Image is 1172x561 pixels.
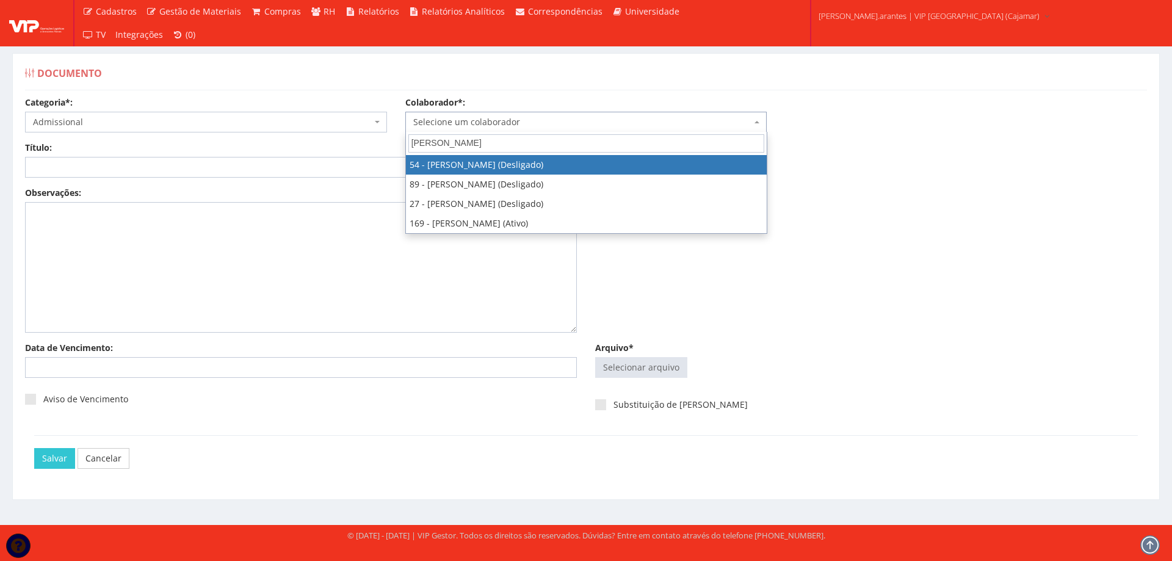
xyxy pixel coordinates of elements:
span: Relatórios [358,5,399,17]
span: Relatórios Analíticos [422,5,505,17]
span: (0) [186,29,195,40]
li: 89 - [PERSON_NAME] (Desligado) [406,175,767,194]
label: Arquivo* [595,342,634,354]
div: © [DATE] - [DATE] | VIP Gestor. Todos os direitos são reservados. Dúvidas? Entre em contato atrav... [347,530,825,541]
span: Universidade [625,5,679,17]
input: Salvar [34,448,75,469]
span: RH [324,5,335,17]
a: Cancelar [78,448,129,469]
span: Selecione um colaborador [413,116,752,128]
li: 27 - [PERSON_NAME] (Desligado) [406,194,767,214]
label: Observações: [25,187,81,199]
label: Categoria*: [25,96,73,109]
li: 169 - [PERSON_NAME] (Ativo) [406,214,767,233]
span: TV [96,29,106,40]
label: Data de Vencimento: [25,342,113,354]
span: Gestão de Materiais [159,5,241,17]
span: Selecione um colaborador [405,112,767,132]
span: Documento [37,67,102,80]
span: Correspondências [528,5,602,17]
label: Título: [25,142,52,154]
img: logo [9,14,64,32]
a: Integrações [110,23,168,46]
span: Compras [264,5,301,17]
span: Integrações [115,29,163,40]
label: Colaborador*: [405,96,465,109]
span: Admissional [33,116,372,128]
span: [PERSON_NAME].arantes | VIP [GEOGRAPHIC_DATA] (Cajamar) [819,10,1040,22]
span: Cadastros [96,5,137,17]
a: (0) [168,23,201,46]
label: Substituição de [PERSON_NAME] [595,399,748,411]
li: 54 - [PERSON_NAME] (Desligado) [406,155,767,175]
span: Admissional [25,112,387,132]
label: Aviso de Vencimento [25,393,128,405]
a: TV [78,23,110,46]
